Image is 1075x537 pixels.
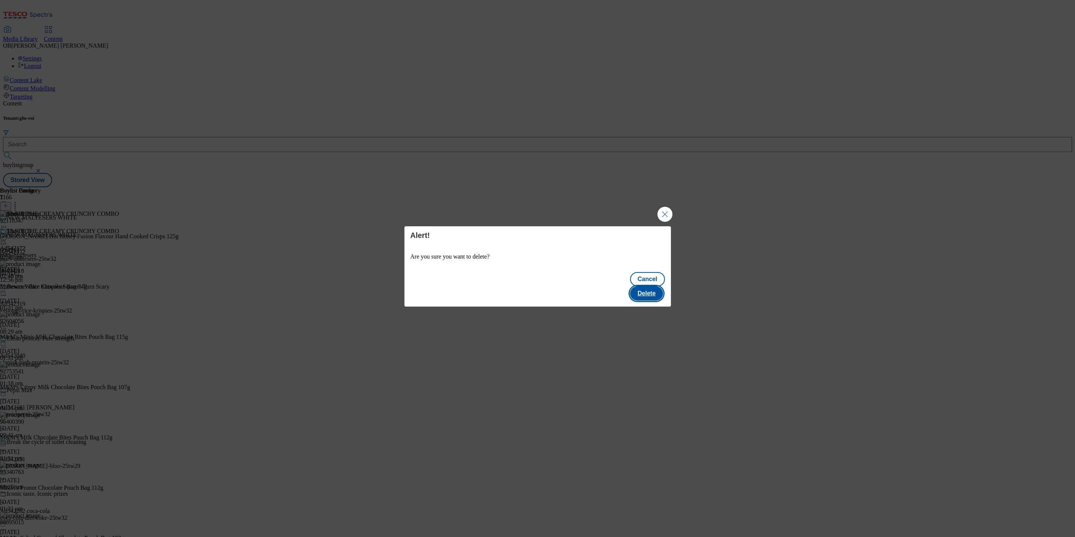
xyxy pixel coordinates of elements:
button: Delete [630,286,663,301]
div: Modal [404,226,671,307]
h4: Alert! [410,231,665,240]
button: Cancel [630,272,665,286]
p: Are you sure you want to delete? [410,253,665,260]
button: Close Modal [657,207,672,222]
